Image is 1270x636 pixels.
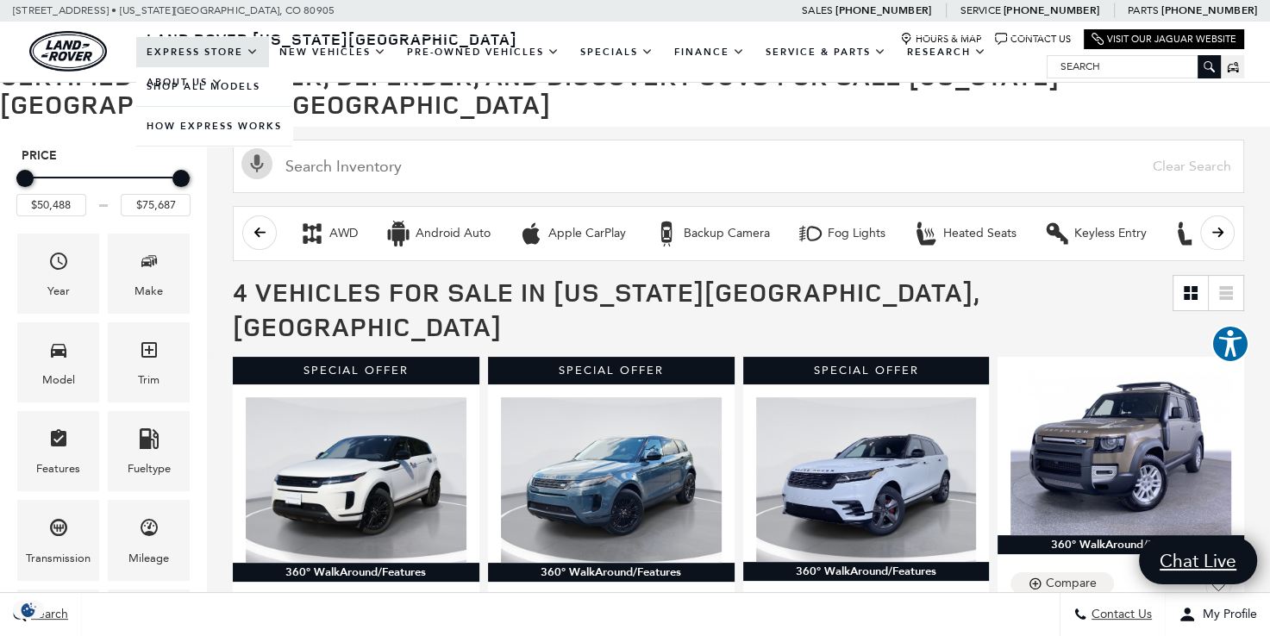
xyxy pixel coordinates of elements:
[108,322,190,402] div: TrimTrim
[16,194,86,216] input: Minimum
[900,33,982,46] a: Hours & Map
[501,397,722,563] img: 2025 Land Rover Range Rover Evoque S
[376,215,500,252] button: Android AutoAndroid Auto
[960,4,1000,16] span: Service
[743,562,990,581] div: 360° WalkAround/Features
[1010,370,1231,535] img: 2025 Land Rover Defender 110 S
[1074,226,1147,241] div: Keyless Entry
[139,335,160,371] span: Trim
[904,215,1026,252] button: Heated SeatsHeated Seats
[16,170,34,187] div: Minimum Price
[26,549,91,568] div: Transmission
[17,411,99,491] div: FeaturesFeatures
[755,37,897,67] a: Service & Parts
[1211,325,1249,363] button: Explore your accessibility options
[1128,4,1159,16] span: Parts
[1004,3,1099,17] a: [PHONE_NUMBER]
[509,215,635,252] button: Apple CarPlayApple CarPlay
[570,37,664,67] a: Specials
[242,215,277,250] button: scroll left
[1035,215,1156,252] button: Keyless EntryKeyless Entry
[1161,3,1257,17] a: [PHONE_NUMBER]
[518,221,544,246] div: Apple CarPlay
[684,226,770,241] div: Backup Camera
[108,500,190,580] div: MileageMileage
[13,4,335,16] a: [STREET_ADDRESS] • [US_STATE][GEOGRAPHIC_DATA], CO 80905
[998,535,1244,554] div: 360° WalkAround/Features
[135,282,163,301] div: Make
[743,357,990,384] div: Special Offer
[788,215,895,252] button: Fog LightsFog Lights
[1139,537,1257,584] a: Chat Live
[139,513,160,548] span: Mileage
[29,31,107,72] a: land-rover
[17,322,99,402] div: ModelModel
[1048,56,1220,77] input: Search
[48,246,69,282] span: Year
[9,601,48,619] section: Click to Open Cookie Consent Modal
[1087,608,1152,622] span: Contact Us
[1044,221,1070,246] div: Keyless Entry
[9,601,48,619] img: Opt-Out Icon
[1211,325,1249,366] aside: Accessibility Help Desk
[416,226,491,241] div: Android Auto
[47,282,70,301] div: Year
[835,3,931,17] a: [PHONE_NUMBER]
[136,107,292,146] a: How Express Works
[147,28,517,49] span: Land Rover [US_STATE][GEOGRAPHIC_DATA]
[664,37,755,67] a: Finance
[299,221,325,246] div: AWD
[802,4,833,16] span: Sales
[139,246,160,282] span: Make
[36,459,80,478] div: Features
[828,226,885,241] div: Fog Lights
[139,424,160,459] span: Fueltype
[233,563,479,582] div: 360° WalkAround/Features
[138,371,160,390] div: Trim
[233,140,1244,193] input: Search Inventory
[290,215,367,252] button: AWDAWD
[654,221,679,246] div: Backup Camera
[136,28,528,49] a: Land Rover [US_STATE][GEOGRAPHIC_DATA]
[17,500,99,580] div: TransmissionTransmission
[1174,221,1200,246] div: Leather Seats
[42,371,75,390] div: Model
[1046,576,1097,591] div: Compare
[48,424,69,459] span: Features
[48,335,69,371] span: Model
[1200,215,1235,250] button: scroll right
[241,148,272,179] svg: Click to toggle on voice search
[329,226,358,241] div: AWD
[548,226,626,241] div: Apple CarPlay
[1151,549,1245,572] span: Chat Live
[136,67,234,97] a: About Us
[488,563,735,582] div: 360° WalkAround/Features
[385,221,411,246] div: Android Auto
[756,397,977,562] img: 2025 Land Rover Range Rover Velar Dynamic SE
[798,221,823,246] div: Fog Lights
[1010,572,1114,595] button: Compare Vehicle
[246,397,466,563] img: 2025 Land Rover Range Rover Evoque S
[397,37,570,67] a: Pre-Owned Vehicles
[644,215,779,252] button: Backup CameraBackup Camera
[121,194,191,216] input: Maximum
[1092,33,1236,46] a: Visit Our Jaguar Website
[1205,572,1231,605] button: Save Vehicle
[172,170,190,187] div: Maximum Price
[1196,608,1257,622] span: My Profile
[1166,593,1270,636] button: Open user profile menu
[48,513,69,548] span: Transmission
[136,37,269,67] a: EXPRESS STORE
[16,164,191,216] div: Price
[897,37,997,67] a: Research
[136,37,1047,97] nav: Main Navigation
[29,31,107,72] img: Land Rover
[1173,276,1208,310] a: Grid View
[108,411,190,491] div: FueltypeFueltype
[913,221,939,246] div: Heated Seats
[17,234,99,314] div: YearYear
[269,37,397,67] a: New Vehicles
[128,549,169,568] div: Mileage
[128,459,171,478] div: Fueltype
[995,33,1071,46] a: Contact Us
